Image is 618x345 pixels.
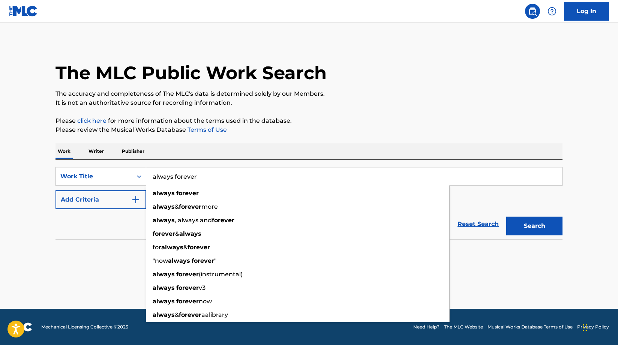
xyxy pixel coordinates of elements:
strong: forever [176,190,199,197]
a: Public Search [525,4,540,19]
iframe: Chat Widget [580,309,618,345]
p: It is not an authoritative source for recording information. [55,98,562,107]
span: v3 [199,284,205,291]
p: The accuracy and completeness of The MLC's data is determined solely by our Members. [55,89,562,98]
strong: always [153,271,175,278]
strong: always [161,244,183,251]
a: Privacy Policy [577,324,609,330]
strong: always [153,203,175,210]
span: & [175,230,179,237]
strong: forever [153,230,175,237]
span: & [183,244,187,251]
a: Terms of Use [186,126,227,133]
strong: forever [179,311,201,318]
img: MLC Logo [9,6,38,17]
strong: forever [212,217,234,224]
p: Please review the Musical Works Database [55,125,562,134]
p: Writer [86,143,106,159]
a: The MLC Website [444,324,483,330]
strong: forever [176,271,199,278]
strong: forever [187,244,210,251]
a: Need Help? [413,324,439,330]
div: Work Title [60,172,128,181]
strong: always [153,217,175,224]
a: click here [77,117,106,124]
span: now [199,298,212,305]
p: Work [55,143,73,159]
button: Add Criteria [55,190,146,209]
strong: always [153,284,175,291]
p: Please for more information about the terms used in the database. [55,116,562,125]
span: & [175,203,179,210]
button: Search [506,217,562,235]
strong: forever [192,257,214,264]
span: " [214,257,216,264]
h1: The MLC Public Work Search [55,62,327,84]
span: & [175,311,179,318]
span: more [201,203,218,210]
img: 9d2ae6d4665cec9f34b9.svg [131,195,140,204]
a: Musical Works Database Terms of Use [487,324,573,330]
span: aalibrary [201,311,228,318]
strong: always [153,190,175,197]
strong: forever [176,284,199,291]
span: , always and [175,217,212,224]
p: Publisher [120,143,147,159]
strong: always [153,311,175,318]
div: Help [544,4,559,19]
span: for [153,244,161,251]
strong: always [179,230,201,237]
a: Reset Search [454,216,502,232]
img: help [547,7,556,16]
span: Mechanical Licensing Collective © 2025 [41,324,128,330]
strong: forever [179,203,201,210]
strong: always [168,257,190,264]
img: search [528,7,537,16]
a: Log In [564,2,609,21]
span: "now [153,257,168,264]
form: Search Form [55,167,562,239]
strong: forever [176,298,199,305]
img: logo [9,322,32,331]
strong: always [153,298,175,305]
div: Drag [583,316,587,339]
span: (instrumental) [199,271,243,278]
